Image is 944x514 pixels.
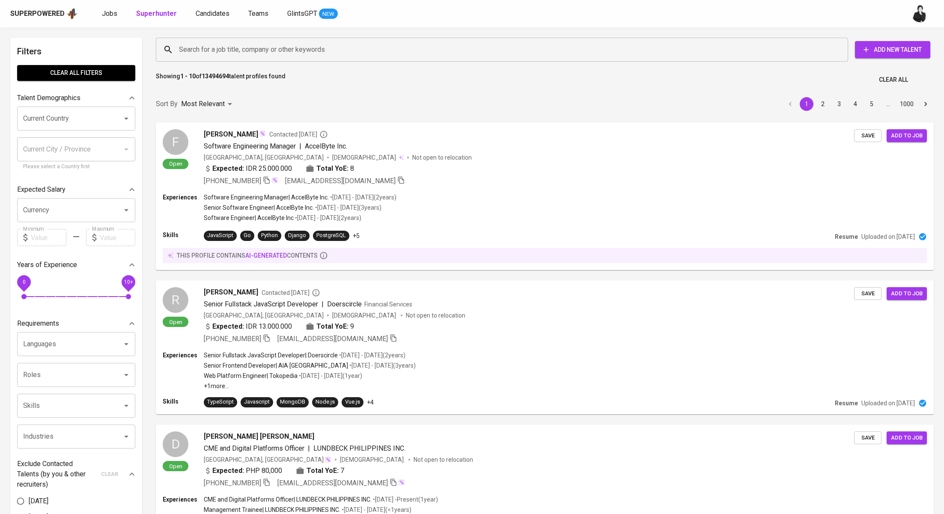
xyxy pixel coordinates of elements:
span: [DEMOGRAPHIC_DATA] [332,153,397,162]
p: • [DATE] - [DATE] ( 1 year ) [298,371,362,380]
a: Teams [248,9,270,19]
div: Years of Experience [17,256,135,273]
p: Sort By [156,99,178,109]
button: Clear All filters [17,65,135,81]
button: Save [854,431,881,445]
button: Go to page 1000 [897,97,916,111]
span: Add to job [891,131,923,141]
div: F [163,129,188,155]
span: [DATE] [29,496,48,506]
p: Not open to relocation [406,311,465,320]
a: Jobs [102,9,119,19]
span: Contacted [DATE] [262,288,320,297]
span: [PHONE_NUMBER] [204,479,261,487]
p: Not open to relocation [412,153,472,162]
p: • [DATE] - [DATE] ( 2 years ) [294,214,361,222]
span: LUNDBECK PHILIPPINES INC. [313,444,405,452]
p: • [DATE] - [DATE] ( 3 years ) [314,203,381,212]
span: Jobs [102,9,117,18]
p: Uploaded on [DATE] [861,399,915,407]
div: R [163,287,188,313]
div: Javascript [244,398,270,406]
input: Value [31,229,66,246]
p: Senior Fullstack JavaScript Developer | Doerscircle [204,351,338,360]
span: 0 [22,279,25,285]
div: Most Relevant [181,96,235,112]
div: … [881,100,895,108]
b: Total YoE: [316,163,348,174]
p: Uploaded on [DATE] [861,232,915,241]
span: 10+ [124,279,133,285]
span: Add to job [891,433,923,443]
a: GlintsGPT NEW [287,9,338,19]
span: [PERSON_NAME] [204,129,258,140]
div: TypeScript [207,398,234,406]
span: 8 [350,163,354,174]
div: Requirements [17,315,135,332]
p: Senior Frontend Developer | AIA [GEOGRAPHIC_DATA] [204,361,348,370]
div: D [163,431,188,457]
span: [PHONE_NUMBER] [204,335,261,343]
span: Financial Services [364,301,412,308]
span: Save [858,289,877,299]
div: [GEOGRAPHIC_DATA], [GEOGRAPHIC_DATA] [204,153,324,162]
p: Talent Demographics [17,93,80,103]
svg: By Batam recruiter [319,130,328,139]
p: Software Engineer | AccelByte Inc [204,214,294,222]
span: | [299,141,301,152]
p: • [DATE] - [DATE] ( 3 years ) [348,361,416,370]
p: Experiences [163,495,204,504]
button: Open [120,338,132,350]
p: Please select a Country first [23,163,129,171]
button: Add to job [887,129,927,143]
p: Resume [835,232,858,241]
button: Open [120,204,132,216]
div: IDR 13.000.000 [204,321,292,332]
span: Open [166,463,186,470]
span: | [322,299,324,309]
div: Node.js [316,398,335,406]
p: Expected Salary [17,184,66,195]
span: AccelByte Inc. [305,142,347,150]
div: Superpowered [10,9,65,19]
img: medwi@glints.com [911,5,929,22]
div: Talent Demographics [17,89,135,107]
p: Requirements [17,318,59,329]
div: [GEOGRAPHIC_DATA], [GEOGRAPHIC_DATA] [204,455,331,464]
p: Experiences [163,351,204,360]
div: Exclude Contacted Talents (by you & other recruiters)clear [17,459,135,490]
p: Software Engineering Manager | AccelByte Inc. [204,193,329,202]
button: Open [120,400,132,412]
span: Candidates [196,9,229,18]
span: Clear All filters [24,68,128,78]
button: Go to page 4 [849,97,862,111]
img: app logo [66,7,78,20]
b: 1 - 10 [180,73,196,80]
p: +4 [367,398,374,407]
span: [EMAIL_ADDRESS][DOMAIN_NAME] [277,335,388,343]
span: CME and Digital Platforms Officer [204,444,304,452]
nav: pagination navigation [782,97,934,111]
div: Expected Salary [17,181,135,198]
span: Senior Fullstack JavaScript Developer [204,300,318,308]
p: +1 more ... [204,382,416,390]
p: Showing of talent profiles found [156,72,286,88]
span: [EMAIL_ADDRESS][DOMAIN_NAME] [285,177,396,185]
p: Management Trainee | LUNDBECK PHILIPPINES INC. [204,505,340,514]
b: Total YoE: [307,466,339,476]
button: Add New Talent [855,41,930,58]
button: page 1 [800,97,813,111]
svg: By Batam recruiter [312,288,320,297]
img: magic_wand.svg [271,177,278,184]
button: Go to next page [919,97,932,111]
h6: Filters [17,45,135,58]
p: CME and Digital Platforms Officer | LUNDBECK PHILIPPINES INC. [204,495,372,504]
span: [DEMOGRAPHIC_DATA] [340,455,405,464]
span: Save [858,131,877,141]
div: Python [261,232,278,240]
span: Doerscircle [327,300,362,308]
div: [GEOGRAPHIC_DATA], [GEOGRAPHIC_DATA] [204,311,324,320]
span: Open [166,318,186,326]
p: Exclude Contacted Talents (by you & other recruiters) [17,459,96,490]
b: Expected: [212,466,244,476]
